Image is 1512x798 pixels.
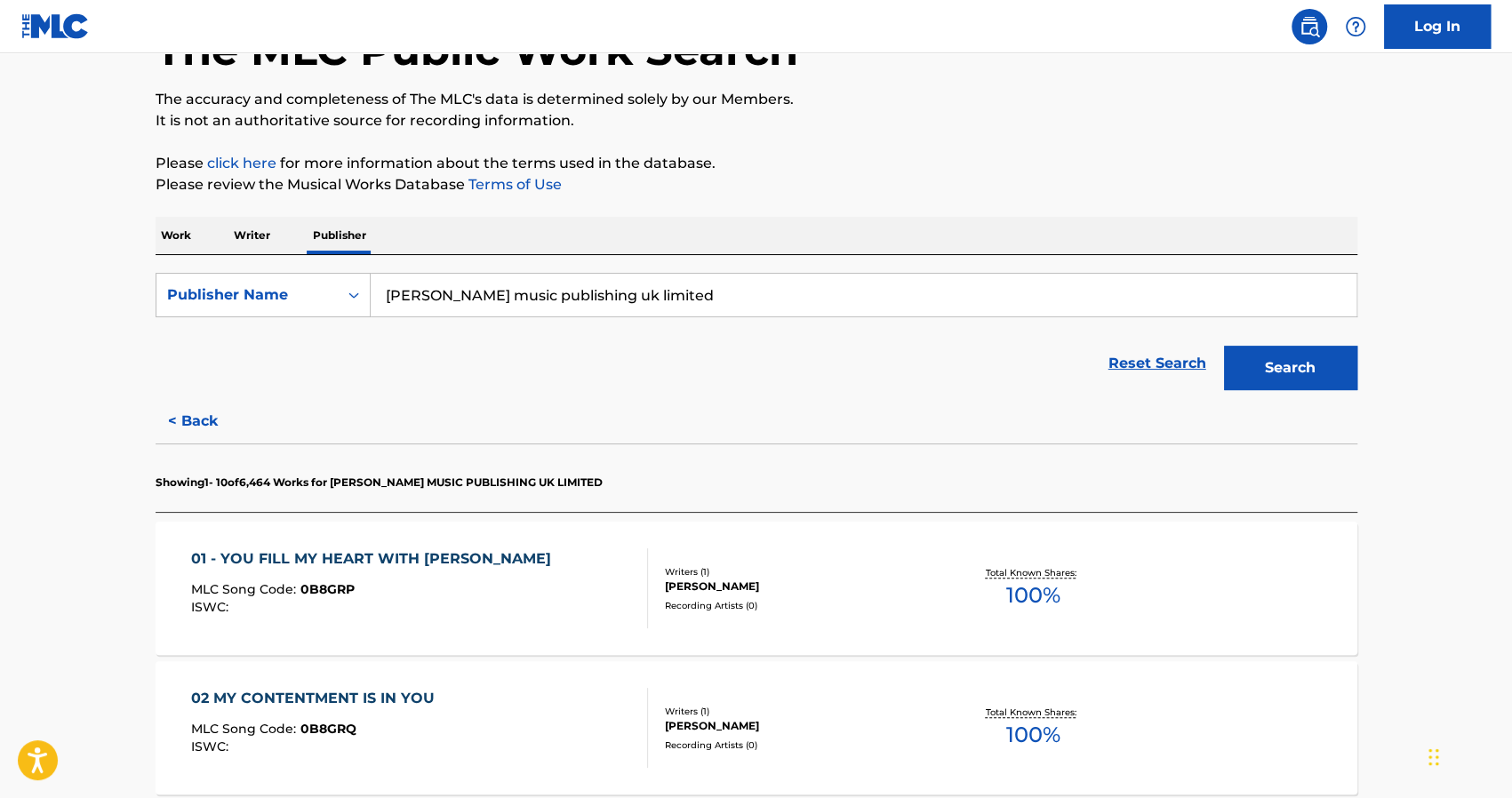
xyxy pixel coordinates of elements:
span: 100 % [1006,579,1060,611]
div: Drag [1428,730,1439,784]
a: Public Search [1292,9,1327,44]
div: Recording Artists ( 0 ) [665,599,933,612]
p: Publisher [308,217,372,254]
span: 0B8GRP [300,581,355,597]
p: Writer [228,217,276,254]
div: Writers ( 1 ) [665,705,933,718]
div: [PERSON_NAME] [665,579,933,595]
span: 0B8GRQ [300,721,356,737]
p: Please review the Musical Works Database [156,174,1357,196]
a: Reset Search [1100,344,1215,383]
p: Showing 1 - 10 of 6,464 Works for [PERSON_NAME] MUSIC PUBLISHING UK LIMITED [156,475,603,491]
img: MLC Logo [21,13,90,39]
p: Work [156,217,196,254]
span: 100 % [1006,719,1060,751]
form: Search Form [156,273,1357,399]
a: click here [207,155,276,172]
iframe: Chat Widget [1423,713,1512,798]
button: Search [1224,346,1357,390]
a: 01 - YOU FILL MY HEART WITH [PERSON_NAME]MLC Song Code:0B8GRPISWC:Writers (1)[PERSON_NAME]Recordi... [156,522,1357,655]
span: MLC Song Code : [191,581,300,597]
span: ISWC : [191,738,233,754]
div: [PERSON_NAME] [665,718,933,734]
div: Writers ( 1 ) [665,565,933,579]
a: Terms of Use [465,176,562,193]
div: Publisher Name [167,284,327,306]
p: Total Known Shares: [986,566,1081,579]
img: search [1299,16,1320,37]
div: 01 - YOU FILL MY HEART WITH [PERSON_NAME] [191,548,560,570]
img: help [1345,16,1366,37]
a: Log In [1384,4,1491,49]
div: Recording Artists ( 0 ) [665,738,933,752]
div: Help [1338,9,1373,44]
div: 02 MY CONTENTMENT IS IN YOU [191,688,444,709]
button: < Back [156,399,262,443]
a: 02 MY CONTENTMENT IS IN YOUMLC Song Code:0B8GRQISWC:Writers (1)[PERSON_NAME]Recording Artists (0)... [156,661,1357,794]
p: Please for more information about the terms used in the database. [156,153,1357,174]
p: The accuracy and completeness of The MLC's data is determined solely by our Members. [156,89,1357,110]
p: It is not an authoritative source for recording information. [156,110,1357,132]
span: ISWC : [191,599,233,615]
p: Total Known Shares: [986,706,1081,719]
span: MLC Song Code : [191,721,300,737]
